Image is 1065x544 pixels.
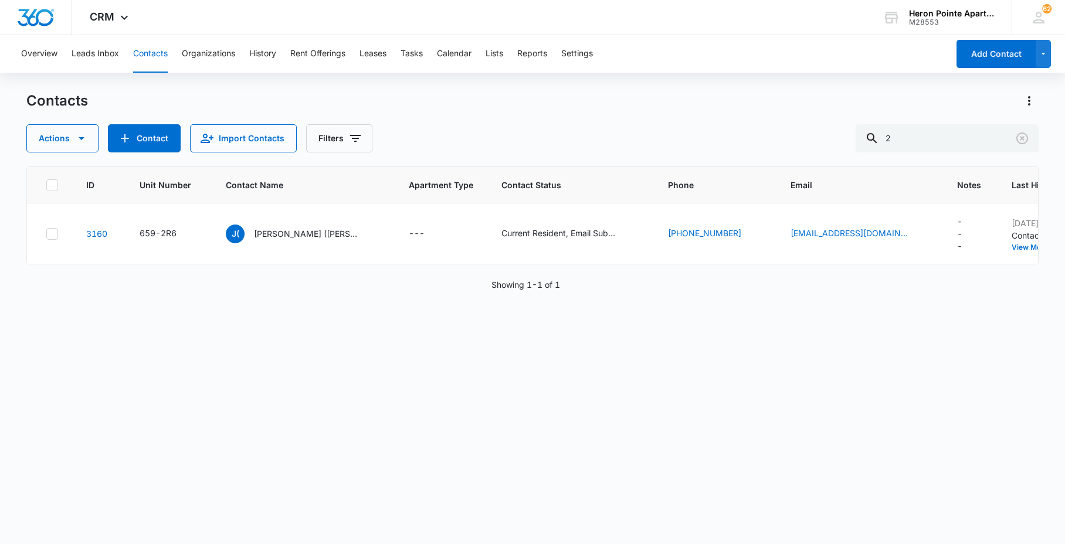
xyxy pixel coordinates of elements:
[140,227,177,239] div: 659-2R6
[517,35,547,73] button: Reports
[190,124,297,152] button: Import Contacts
[401,35,423,73] button: Tasks
[140,227,198,241] div: Unit Number - 659-2R6 - Select to Edit Field
[957,179,983,191] span: Notes
[1020,91,1039,110] button: Actions
[957,215,983,252] div: Notes - - Select to Edit Field
[1042,4,1052,13] span: 62
[409,227,425,241] div: ---
[791,227,929,241] div: Email - jericco0316@yahoo.com - Select to Edit Field
[26,124,99,152] button: Actions
[140,179,198,191] span: Unit Number
[1013,129,1032,148] button: Clear
[90,11,114,23] span: CRM
[409,227,446,241] div: Apartment Type - - Select to Edit Field
[668,227,741,239] a: [PHONE_NUMBER]
[486,35,503,73] button: Lists
[909,18,995,26] div: account id
[501,227,619,239] div: Current Resident, Email Subscriber
[668,179,745,191] span: Phone
[957,215,962,252] div: ---
[668,227,762,241] div: Phone - (303) 585-0857 - Select to Edit Field
[306,124,372,152] button: Filters
[226,179,364,191] span: Contact Name
[86,229,107,239] a: Navigate to contact details page for Jason (Eric) Jenkins
[133,35,168,73] button: Contacts
[226,225,245,243] span: J(
[437,35,472,73] button: Calendar
[182,35,235,73] button: Organizations
[72,35,119,73] button: Leads Inbox
[561,35,593,73] button: Settings
[957,40,1036,68] button: Add Contact
[791,227,908,239] a: [EMAIL_ADDRESS][DOMAIN_NAME]
[226,225,381,243] div: Contact Name - Jason (Eric) Jenkins - Select to Edit Field
[501,227,640,241] div: Contact Status - Current Resident, Email Subscriber - Select to Edit Field
[254,227,359,240] p: [PERSON_NAME] ([PERSON_NAME]) [PERSON_NAME]
[491,278,560,291] p: Showing 1-1 of 1
[909,9,995,18] div: account name
[26,92,88,110] h1: Contacts
[1012,244,1056,251] button: View More
[791,179,912,191] span: Email
[108,124,181,152] button: Add Contact
[21,35,57,73] button: Overview
[501,179,623,191] span: Contact Status
[290,35,345,73] button: Rent Offerings
[1042,4,1052,13] div: notifications count
[249,35,276,73] button: History
[86,179,94,191] span: ID
[359,35,386,73] button: Leases
[856,124,1039,152] input: Search Contacts
[409,179,473,191] span: Apartment Type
